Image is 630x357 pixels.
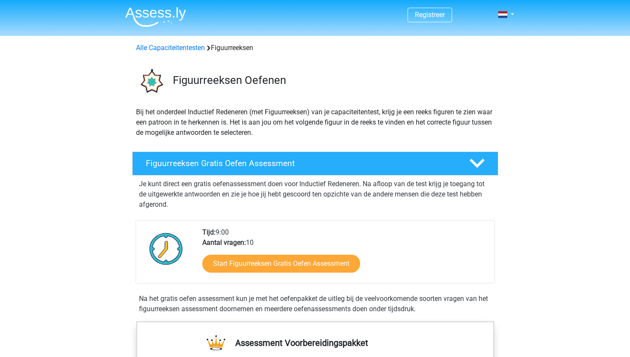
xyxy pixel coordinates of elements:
img: figuurreeksen [133,63,169,100]
div: Na het gratis oefen assessment kun je met het oefenpakket de uitleg bij de veelvoorkomende soorte... [136,294,495,314]
h4: Figuurreeksen Gratis Oefen Assessment [146,158,455,168]
div: Figuurreeksen [133,43,498,53]
a: Registreer [415,11,445,19]
a: Alle Capaciteitentesten [136,44,205,52]
a: Start Figuurreeksen Gratis Oefen Assessment [202,255,360,273]
p: Bij het onderdeel Inductief Redeneren (met Figuurreeksen) van je capaciteitentest, krijg je een r... [136,107,494,138]
p: Je kunt direct een gratis oefenassessment doen voor Inductief Redeneren. Na afloop van de test kr... [139,179,491,210]
b: Aantal vragen: [202,238,246,247]
img: Klok [145,227,188,270]
img: Assessly [125,7,186,27]
a: Figuurreeksen Gratis Oefen Assessment [129,152,502,176]
div: 9:00 10 [196,227,494,283]
b: Tijd: [202,228,216,236]
h3: Figuurreeksen Oefenen [173,74,491,87]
